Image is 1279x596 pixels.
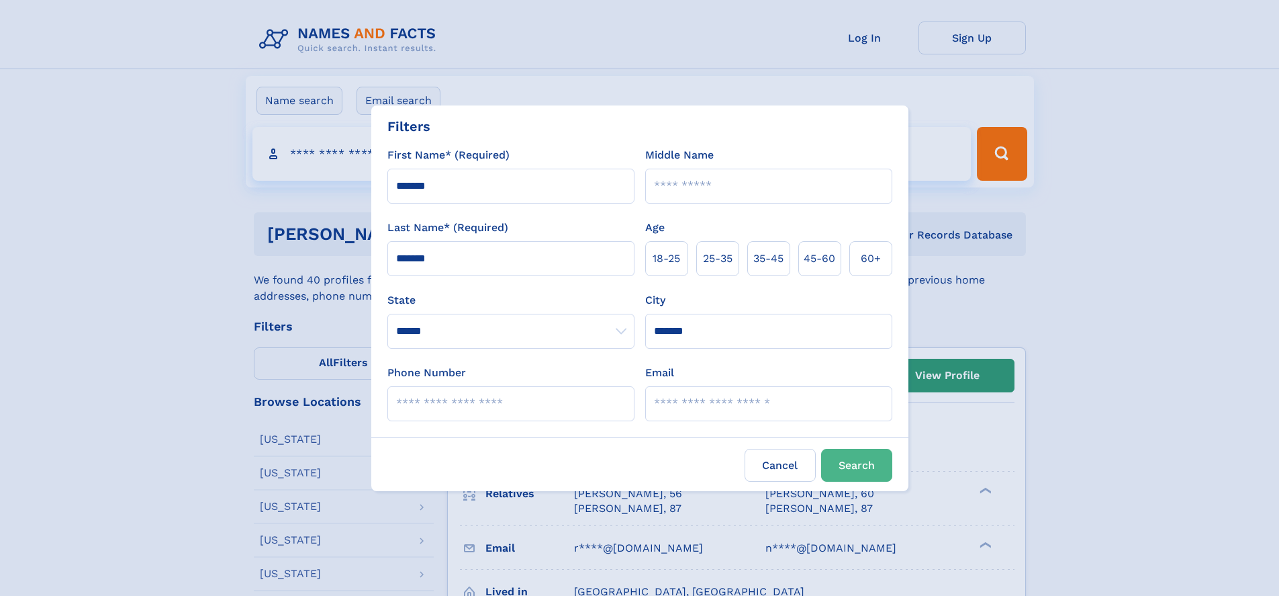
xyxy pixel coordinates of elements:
[804,251,835,267] span: 45‑60
[861,251,881,267] span: 60+
[645,220,665,236] label: Age
[387,116,430,136] div: Filters
[703,251,732,267] span: 25‑35
[645,365,674,381] label: Email
[645,147,714,163] label: Middle Name
[387,220,508,236] label: Last Name* (Required)
[387,365,466,381] label: Phone Number
[745,449,816,482] label: Cancel
[753,251,784,267] span: 35‑45
[821,449,892,482] button: Search
[387,292,634,308] label: State
[645,292,665,308] label: City
[387,147,510,163] label: First Name* (Required)
[653,251,680,267] span: 18‑25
